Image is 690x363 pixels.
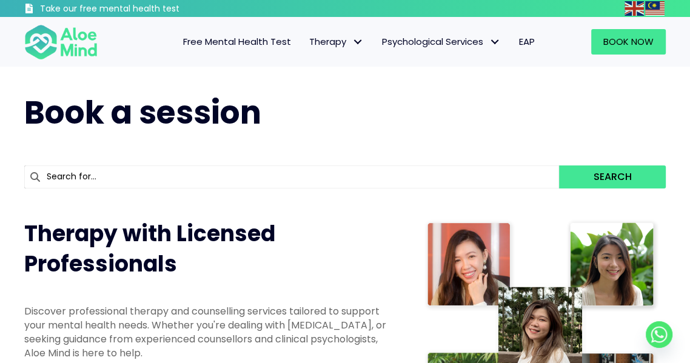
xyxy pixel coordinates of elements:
[373,29,510,55] a: Psychological ServicesPsychological Services: submenu
[382,35,501,48] span: Psychological Services
[625,1,645,15] a: English
[24,165,559,188] input: Search for...
[300,29,373,55] a: TherapyTherapy: submenu
[24,3,223,17] a: Take our free mental health test
[519,35,535,48] span: EAP
[24,218,275,279] span: Therapy with Licensed Professionals
[110,29,544,55] nav: Menu
[645,1,665,16] img: ms
[40,3,223,15] h3: Take our free mental health test
[24,24,98,61] img: Aloe mind Logo
[24,90,261,135] span: Book a session
[646,321,672,348] a: Whatsapp
[625,1,644,16] img: en
[559,165,666,188] button: Search
[603,35,654,48] span: Book Now
[24,304,400,361] p: Discover professional therapy and counselling services tailored to support your mental health nee...
[591,29,666,55] a: Book Now
[349,33,367,51] span: Therapy: submenu
[309,35,364,48] span: Therapy
[486,33,504,51] span: Psychological Services: submenu
[510,29,544,55] a: EAP
[645,1,666,15] a: Malay
[174,29,300,55] a: Free Mental Health Test
[183,35,291,48] span: Free Mental Health Test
